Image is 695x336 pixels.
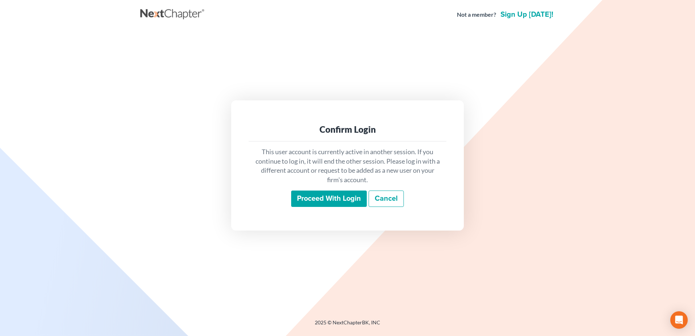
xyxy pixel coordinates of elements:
[291,191,367,207] input: Proceed with login
[670,311,688,329] div: Open Intercom Messenger
[457,11,496,19] strong: Not a member?
[254,147,441,185] p: This user account is currently active in another session. If you continue to log in, it will end ...
[140,319,555,332] div: 2025 © NextChapterBK, INC
[499,11,555,18] a: Sign up [DATE]!
[254,124,441,135] div: Confirm Login
[369,191,404,207] a: Cancel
